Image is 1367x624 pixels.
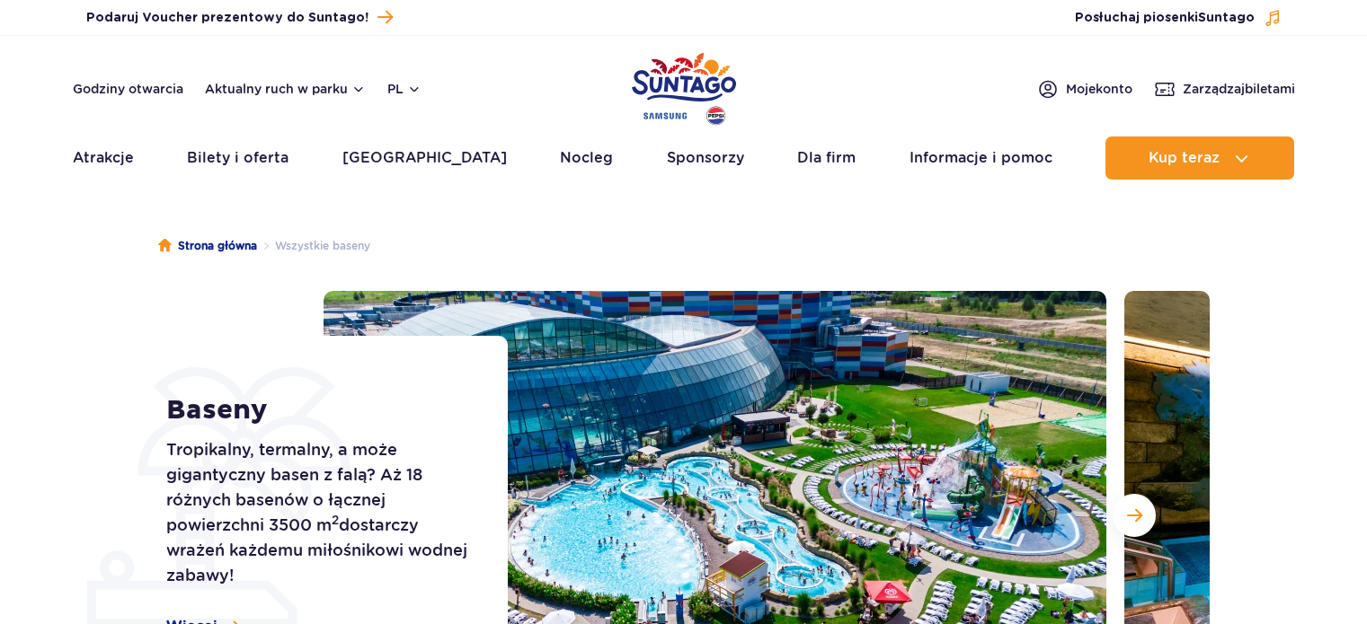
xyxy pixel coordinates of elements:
button: Następny slajd [1113,494,1156,537]
button: Posłuchaj piosenkiSuntago [1075,9,1282,27]
span: Moje konto [1066,80,1132,98]
button: Aktualny ruch w parku [205,82,366,96]
span: Zarządzaj biletami [1183,80,1295,98]
a: Sponsorzy [667,136,744,180]
p: Tropikalny, termalny, a może gigantyczny basen z falą? Aż 18 różnych basenów o łącznej powierzchn... [166,437,467,588]
a: Dla firm [797,136,856,180]
span: Suntago [1198,12,1255,24]
a: [GEOGRAPHIC_DATA] [342,136,507,180]
button: pl [387,80,422,98]
button: Kup teraz [1105,136,1294,180]
a: Park of Poland [632,45,736,127]
span: Kup teraz [1149,150,1220,166]
h1: Baseny [166,394,467,426]
sup: 2 [332,513,339,527]
a: Godziny otwarcia [73,80,183,98]
a: Atrakcje [73,136,134,180]
a: Zarządzajbiletami [1154,78,1295,100]
a: Podaruj Voucher prezentowy do Suntago! [86,5,393,30]
a: Nocleg [560,136,613,180]
span: Posłuchaj piosenki [1075,9,1255,27]
a: Informacje i pomoc [910,136,1052,180]
a: Mojekonto [1037,78,1132,100]
a: Bilety i oferta [187,136,288,180]
a: Strona główna [158,237,257,255]
span: Podaruj Voucher prezentowy do Suntago! [86,9,368,27]
li: Wszystkie baseny [257,237,370,255]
